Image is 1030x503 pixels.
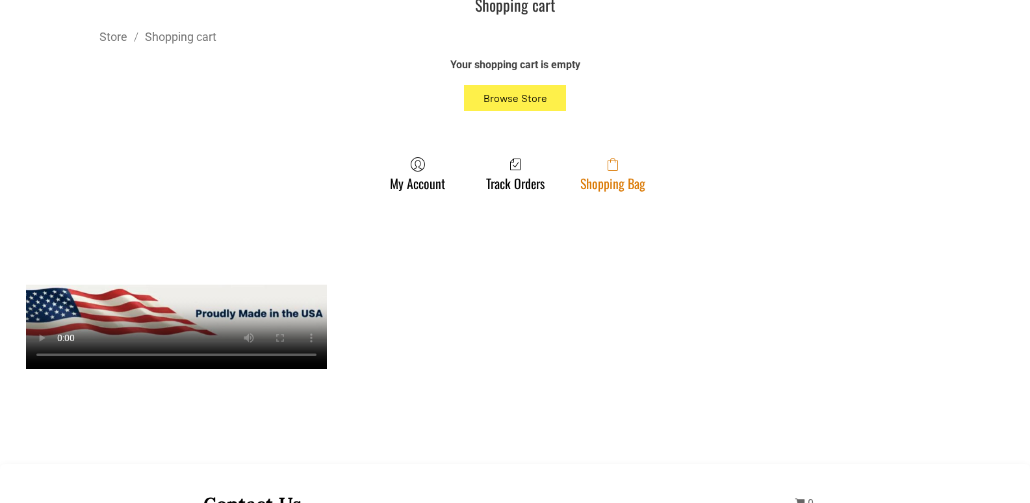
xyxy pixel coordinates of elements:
span: Browse Store [483,92,547,105]
a: My Account [383,157,452,191]
div: Your shopping cart is empty [281,58,749,72]
a: Shopping Bag [574,157,652,191]
button: Browse Store [464,85,567,111]
span: / [127,30,145,44]
a: Track Orders [480,157,551,191]
a: Store [99,30,127,44]
a: Shopping cart [145,30,216,44]
div: Breadcrumbs [99,29,931,45]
